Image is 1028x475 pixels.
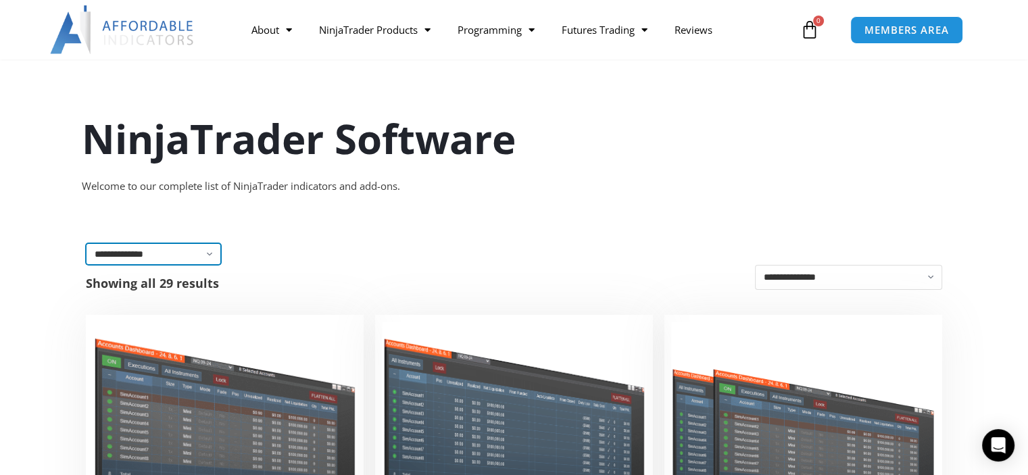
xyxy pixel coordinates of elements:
[813,16,824,26] span: 0
[548,14,661,45] a: Futures Trading
[305,14,444,45] a: NinjaTrader Products
[755,265,942,290] select: Shop order
[982,429,1014,461] div: Open Intercom Messenger
[780,10,839,49] a: 0
[864,25,949,35] span: MEMBERS AREA
[82,177,947,196] div: Welcome to our complete list of NinjaTrader indicators and add-ons.
[850,16,963,44] a: MEMBERS AREA
[444,14,548,45] a: Programming
[82,110,947,167] h1: NinjaTrader Software
[238,14,797,45] nav: Menu
[50,5,195,54] img: LogoAI | Affordable Indicators – NinjaTrader
[661,14,726,45] a: Reviews
[238,14,305,45] a: About
[86,277,219,289] p: Showing all 29 results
